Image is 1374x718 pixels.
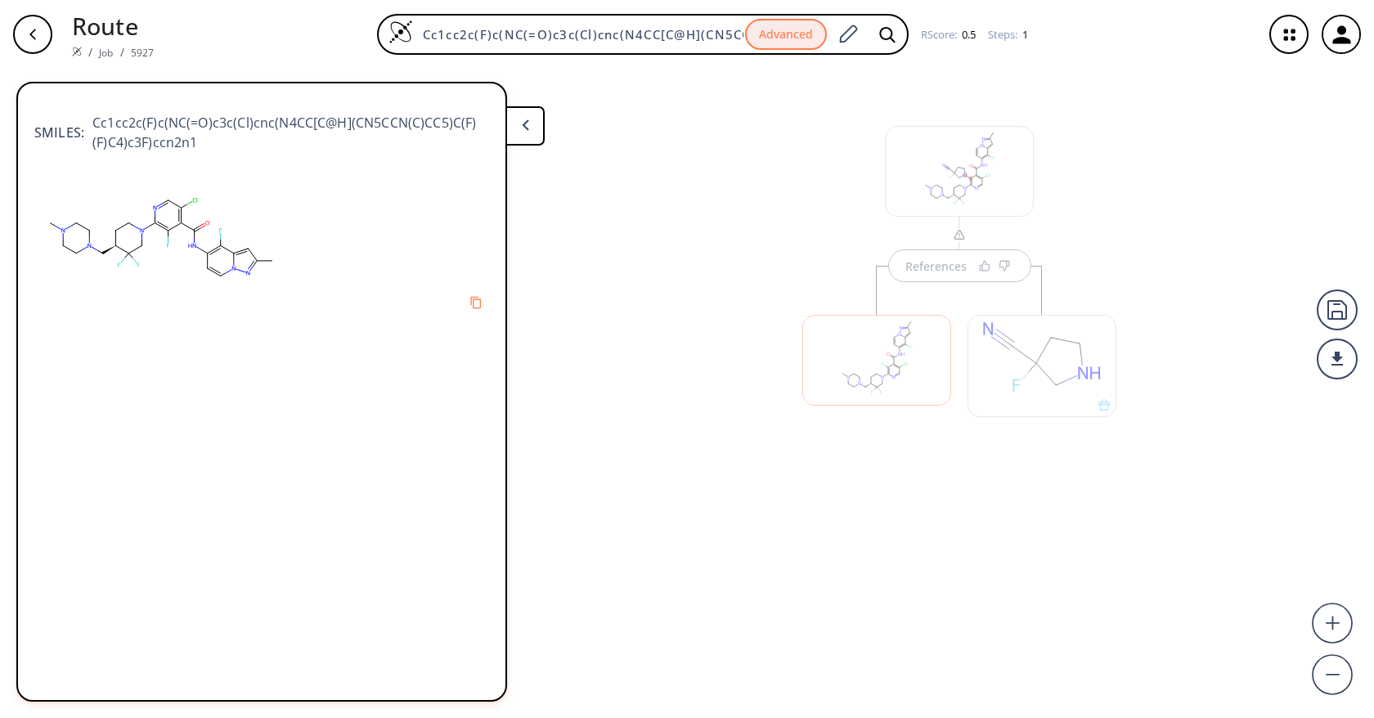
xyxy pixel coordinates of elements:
[463,289,489,316] button: Copy to clipboard
[84,113,489,152] span: Cc1cc2c(F)c(NC(=O)c3c(Cl)cnc(N4CC[C@H](CN5CCN(C)CC5)C(F)(F)C4)c3F)ccn2n1
[99,46,113,60] a: Job
[131,46,155,60] a: 5927
[72,8,154,43] p: Route
[959,27,976,42] span: 0.5
[88,43,92,61] li: /
[72,47,82,56] img: Spaya logo
[745,19,827,51] button: Advanced
[120,43,124,61] li: /
[988,29,1028,40] div: Steps :
[34,123,84,142] b: SMILES:
[34,160,288,316] svg: Cc1cc2c(F)c(NC(=O)c3c(Cl)cnc(N4CC[C@H](CN5CCN(C)CC5)C(F)(F)C4)c3F)ccn2n1
[921,29,976,40] div: RScore :
[953,228,966,241] img: warning
[1020,27,1028,42] span: 1
[413,26,745,43] input: Enter SMILES
[388,20,413,44] img: Logo Spaya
